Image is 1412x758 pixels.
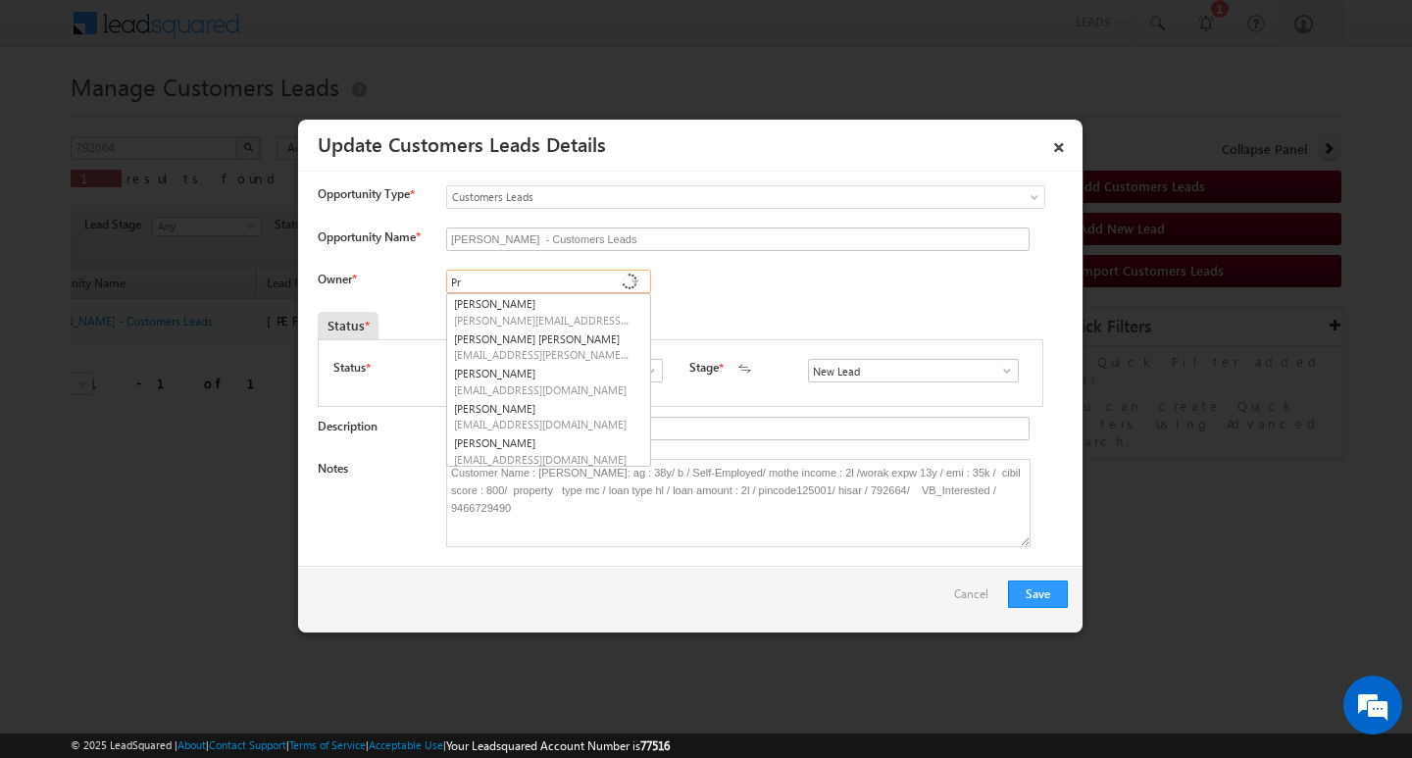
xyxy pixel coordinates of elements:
[318,185,410,203] span: Opportunity Type
[33,103,82,128] img: d_60004797649_company_0_60004797649
[633,361,658,380] a: Show All Items
[447,188,965,206] span: Customers Leads
[318,129,606,157] a: Update Customers Leads Details
[1042,126,1076,161] a: ×
[369,738,443,751] a: Acceptable Use
[447,433,650,469] a: [PERSON_NAME]
[454,382,630,397] span: [EMAIL_ADDRESS][DOMAIN_NAME]
[318,419,378,433] label: Description
[454,452,630,467] span: [EMAIL_ADDRESS][DOMAIN_NAME]
[454,347,630,362] span: [EMAIL_ADDRESS][PERSON_NAME][DOMAIN_NAME]
[447,294,650,329] a: [PERSON_NAME]
[318,461,348,476] label: Notes
[954,581,998,618] a: Cancel
[454,417,630,431] span: [EMAIL_ADDRESS][DOMAIN_NAME]
[318,272,356,286] label: Owner
[447,329,650,365] a: [PERSON_NAME] [PERSON_NAME]
[322,10,369,57] div: Minimize live chat window
[447,399,650,434] a: [PERSON_NAME]
[446,738,670,753] span: Your Leadsquared Account Number is
[267,604,356,631] em: Start Chat
[623,272,647,291] a: Show All Items
[209,738,286,751] a: Contact Support
[989,361,1014,380] a: Show All Items
[318,229,420,244] label: Opportunity Name
[177,738,206,751] a: About
[333,359,366,377] label: Status
[446,270,651,293] input: Type to Search
[318,312,378,339] div: Status
[71,736,670,755] span: © 2025 LeadSquared | | | | |
[808,359,1019,382] input: Type to Search
[689,359,719,377] label: Stage
[454,313,630,328] span: [PERSON_NAME][EMAIL_ADDRESS][PERSON_NAME][DOMAIN_NAME]
[25,181,358,587] textarea: Type your message and hit 'Enter'
[447,364,650,399] a: [PERSON_NAME]
[446,185,1045,209] a: Customers Leads
[102,103,329,128] div: Chat with us now
[1008,581,1068,608] button: Save
[289,738,366,751] a: Terms of Service
[640,738,670,753] span: 77516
